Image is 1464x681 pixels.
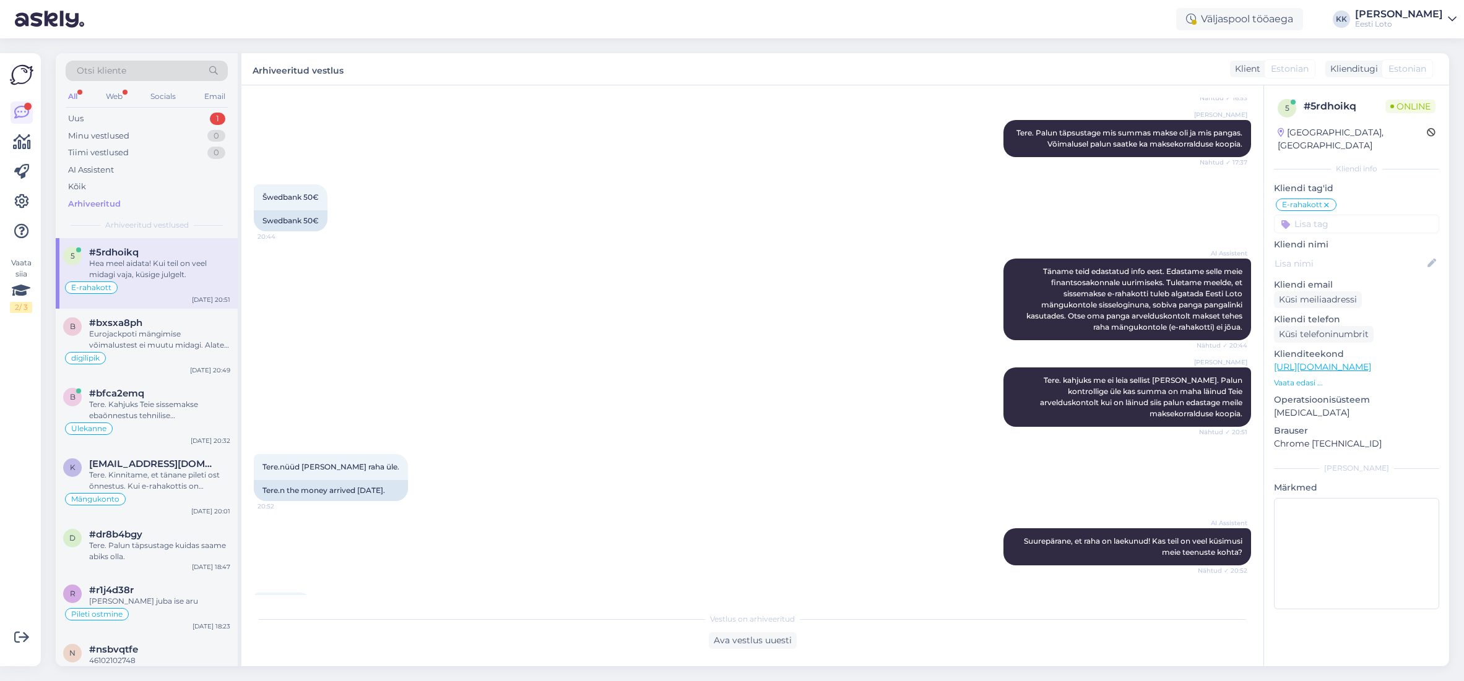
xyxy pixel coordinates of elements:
[1278,126,1427,152] div: [GEOGRAPHIC_DATA], [GEOGRAPHIC_DATA]
[1274,313,1439,326] p: Kliendi telefon
[1285,103,1289,113] span: 5
[89,388,144,399] span: #bfca2emq
[70,463,76,472] span: k
[103,88,125,105] div: Web
[1274,326,1374,343] div: Küsi telefoninumbrit
[148,88,178,105] div: Socials
[69,533,76,542] span: d
[1016,128,1244,148] span: Tere. Palun täpsustage mis summas makse oli ja mis pangas. Võimalusel palun saatke ka maksekorral...
[1271,62,1309,75] span: Estonian
[77,64,126,77] span: Otsi kliente
[1274,182,1439,195] p: Kliendi tag'id
[70,589,76,598] span: r
[89,328,230,351] div: Eurojackpoti mängimise võimalustest ei muutu midagi. Alates [DATE] lõpetab Eesti Loto paberist mä...
[68,130,129,142] div: Minu vestlused
[71,284,111,291] span: E-rahakott
[202,88,228,105] div: Email
[71,610,123,618] span: Pileti ostmine
[710,614,795,625] span: Vestlus on arhiveeritud
[207,130,225,142] div: 0
[89,258,230,280] div: Hea meel aidata! Kui teil on veel midagi vaja, küsige julgelt.
[1274,406,1439,419] p: [MEDICAL_DATA]
[190,366,230,375] div: [DATE] 20:49
[258,502,304,511] span: 20:52
[191,436,230,445] div: [DATE] 20:32
[1199,427,1247,437] span: Nähtud ✓ 20:51
[70,392,76,401] span: b
[1275,257,1425,270] input: Lisa nimi
[262,462,399,471] span: Tere.nüüd [PERSON_NAME] raha üle.
[1274,424,1439,437] p: Brauser
[193,622,230,631] div: [DATE] 18:23
[89,458,218,469] span: kozatskaya8285@gmail.com
[1274,481,1439,494] p: Märkmed
[1333,11,1350,28] div: KK
[207,147,225,159] div: 0
[1355,9,1443,19] div: [PERSON_NAME]
[254,480,408,501] div: Tere.n the money arrived [DATE].
[1304,99,1385,114] div: # 5rdhoikq
[66,88,80,105] div: All
[68,164,114,176] div: AI Assistent
[89,655,230,666] div: 46102102748
[1274,361,1371,372] a: [URL][DOMAIN_NAME]
[191,507,230,516] div: [DATE] 20:01
[68,147,129,159] div: Tiimi vestlused
[68,181,86,193] div: Kõik
[71,425,106,432] span: Ülekanne
[89,529,142,540] span: #dr8b4bgy
[1282,201,1322,208] span: E-rahakott
[1201,518,1247,528] span: AI Assistent
[210,113,225,125] div: 1
[89,596,230,607] div: [PERSON_NAME] juba ise aru
[1274,238,1439,251] p: Kliendi nimi
[1274,163,1439,174] div: Kliendi info
[1024,536,1244,557] span: Suurepärane, et raha on laekunud! Kas teil on veel küsimusi meie teenuste kohta?
[1198,566,1247,575] span: Nähtud ✓ 20:52
[105,220,189,231] span: Arhiveeritud vestlused
[1274,215,1439,233] input: Lisa tag
[68,113,84,125] div: Uus
[1355,19,1443,29] div: Eesti Loto
[1274,348,1439,361] p: Klienditeekond
[1230,62,1260,75] div: Klient
[253,61,344,77] label: Arhiveeritud vestlus
[1274,463,1439,474] div: [PERSON_NAME]
[89,585,134,596] span: #r1j4d38r
[70,322,76,331] span: b
[89,247,139,258] span: #5rdhoikq
[89,399,230,421] div: Tere. Kahjuks Teie sissemakse ebaõnnestus tehnilise [PERSON_NAME] tõttu. Kontrollisime ostu [PERS...
[1200,93,1247,103] span: Nähtud ✓ 16:53
[1388,62,1426,75] span: Estonian
[89,317,142,328] span: #bxsxa8ph
[1176,8,1303,30] div: Väljaspool tööaega
[89,540,230,562] div: Tere. Palun täpsustage kuidas saame abiks olla.
[709,632,797,649] div: Ava vestlus uuesti
[10,257,32,313] div: Vaata siia
[68,198,121,210] div: Arhiveeritud
[10,302,32,313] div: 2 / 3
[1385,100,1436,113] span: Online
[1040,375,1244,418] span: Tere. kahjuks me ei leia sellist [PERSON_NAME]. Palun kontrollige üle kas summa on maha läinud Te...
[1200,158,1247,167] span: Nähtud ✓ 17:37
[1201,249,1247,258] span: AI Assistent
[1355,9,1457,29] a: [PERSON_NAME]Eesti Loto
[262,192,319,202] span: Šwedbank 50€
[1026,267,1244,332] span: Täname teid edastatud info eest. Edastame selle meie finantsosakonnale uurimiseks. Tuletame meeld...
[1325,62,1378,75] div: Klienditugi
[89,644,138,655] span: #nsbvqtfe
[192,295,230,304] div: [DATE] 20:51
[254,210,327,231] div: Swedbank 50€
[192,562,230,572] div: [DATE] 18:47
[1274,291,1362,308] div: Küsi meiliaadressi
[1197,341,1247,350] span: Nähtud ✓ 20:44
[10,63,33,87] img: Askly Logo
[1274,377,1439,388] p: Vaata edasi ...
[71,495,119,503] span: Mängukonto
[1274,437,1439,450] p: Chrome [TECHNICAL_ID]
[89,469,230,492] div: Tere. Kinnitame, et tänane pileti ost õnnestus. Kui e-rahakottis on piisavalt rahalisi vahendeid ...
[1274,393,1439,406] p: Operatsioonisüsteem
[258,232,304,241] span: 20:44
[1274,278,1439,291] p: Kliendi email
[71,354,100,362] span: digilipik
